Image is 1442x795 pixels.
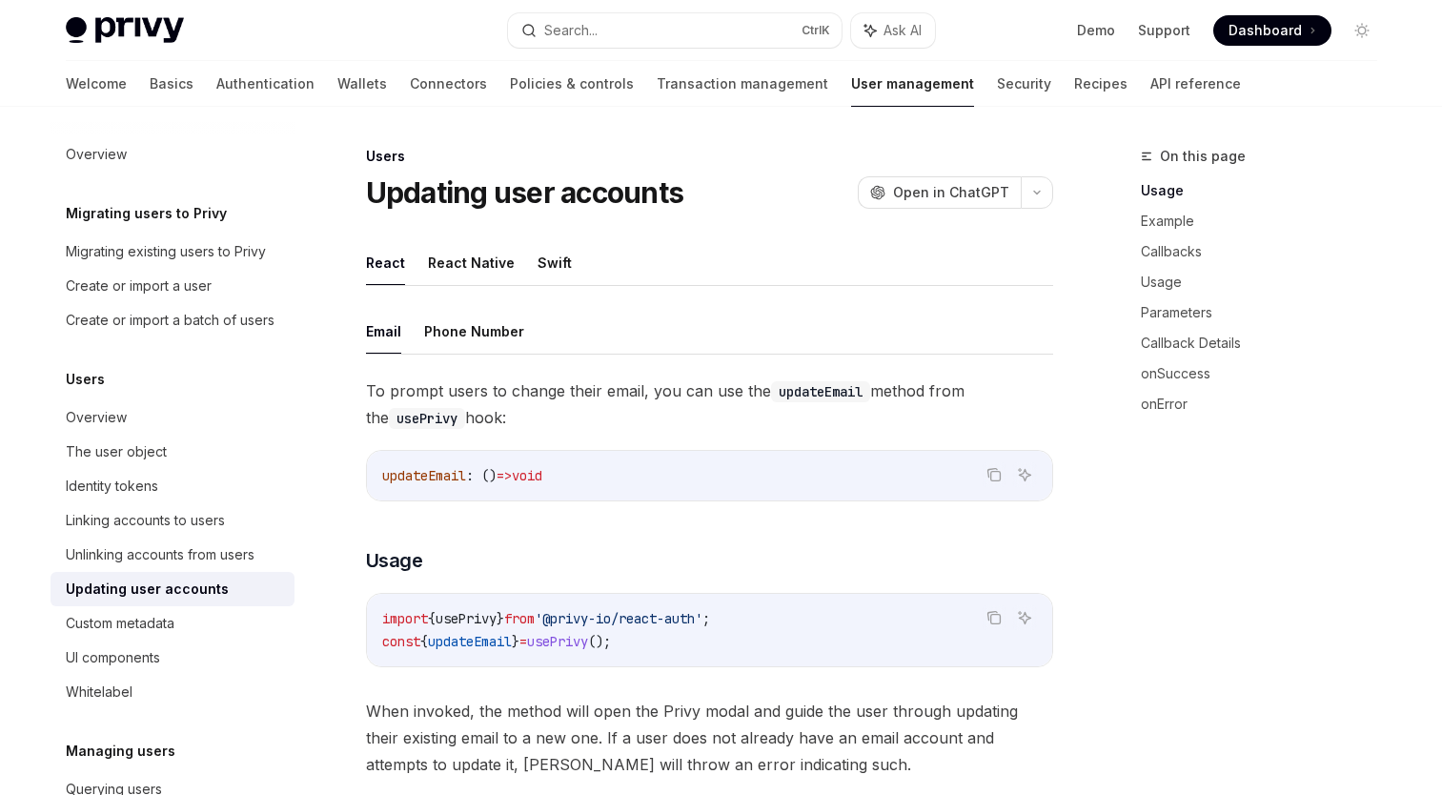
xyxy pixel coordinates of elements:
button: Ask AI [1012,605,1037,630]
code: updateEmail [771,381,870,402]
a: Custom metadata [51,606,294,641]
a: Parameters [1141,297,1392,328]
button: Phone Number [424,309,524,354]
span: usePrivy [436,610,497,627]
a: Basics [150,61,193,107]
span: Ask AI [883,21,922,40]
span: { [420,633,428,650]
span: Usage [366,547,423,574]
span: const [382,633,420,650]
a: Overview [51,400,294,435]
a: Security [997,61,1051,107]
div: Overview [66,406,127,429]
button: React [366,240,405,285]
a: Support [1138,21,1190,40]
a: Connectors [410,61,487,107]
span: } [512,633,519,650]
span: import [382,610,428,627]
div: Updating user accounts [66,578,229,601]
a: Demo [1077,21,1115,40]
h5: Managing users [66,740,175,763]
a: Callbacks [1141,236,1392,267]
button: React Native [428,240,515,285]
button: Ask AI [1012,462,1037,487]
span: : () [466,467,497,484]
span: updateEmail [428,633,512,650]
a: Whitelabel [51,675,294,709]
button: Open in ChatGPT [858,176,1021,209]
div: Create or import a batch of users [66,309,274,332]
h5: Migrating users to Privy [66,202,227,225]
a: Migrating existing users to Privy [51,234,294,269]
span: => [497,467,512,484]
span: updateEmail [382,467,466,484]
a: Transaction management [657,61,828,107]
button: Email [366,309,401,354]
a: Recipes [1074,61,1127,107]
span: usePrivy [527,633,588,650]
a: Usage [1141,267,1392,297]
a: Example [1141,206,1392,236]
a: Create or import a batch of users [51,303,294,337]
button: Toggle dark mode [1347,15,1377,46]
span: void [512,467,542,484]
a: Wallets [337,61,387,107]
span: To prompt users to change their email, you can use the method from the hook: [366,377,1053,431]
a: The user object [51,435,294,469]
a: Unlinking accounts from users [51,538,294,572]
span: '@privy-io/react-auth' [535,610,702,627]
div: Migrating existing users to Privy [66,240,266,263]
div: Linking accounts to users [66,509,225,532]
a: Create or import a user [51,269,294,303]
a: Welcome [66,61,127,107]
a: Authentication [216,61,315,107]
div: Identity tokens [66,475,158,498]
button: Ask AI [851,13,935,48]
span: = [519,633,527,650]
h1: Updating user accounts [366,175,684,210]
button: Search...CtrlK [508,13,842,48]
a: Identity tokens [51,469,294,503]
div: Search... [544,19,598,42]
div: Overview [66,143,127,166]
div: Users [366,147,1053,166]
span: from [504,610,535,627]
span: On this page [1160,145,1246,168]
button: Copy the contents from the code block [982,605,1006,630]
div: Whitelabel [66,681,132,703]
span: When invoked, the method will open the Privy modal and guide the user through updating their exis... [366,698,1053,778]
button: Copy the contents from the code block [982,462,1006,487]
a: onError [1141,389,1392,419]
span: (); [588,633,611,650]
a: Updating user accounts [51,572,294,606]
span: } [497,610,504,627]
a: onSuccess [1141,358,1392,389]
div: Custom metadata [66,612,174,635]
h5: Users [66,368,105,391]
span: Open in ChatGPT [893,183,1009,202]
a: UI components [51,641,294,675]
a: User management [851,61,974,107]
a: Policies & controls [510,61,634,107]
img: light logo [66,17,184,44]
a: API reference [1150,61,1241,107]
span: ; [702,610,710,627]
div: The user object [66,440,167,463]
div: Unlinking accounts from users [66,543,254,566]
code: usePrivy [389,408,465,429]
div: UI components [66,646,160,669]
a: Usage [1141,175,1392,206]
a: Callback Details [1141,328,1392,358]
span: Ctrl K [802,23,830,38]
a: Dashboard [1213,15,1331,46]
span: { [428,610,436,627]
a: Overview [51,137,294,172]
a: Linking accounts to users [51,503,294,538]
button: Swift [538,240,572,285]
span: Dashboard [1229,21,1302,40]
div: Create or import a user [66,275,212,297]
